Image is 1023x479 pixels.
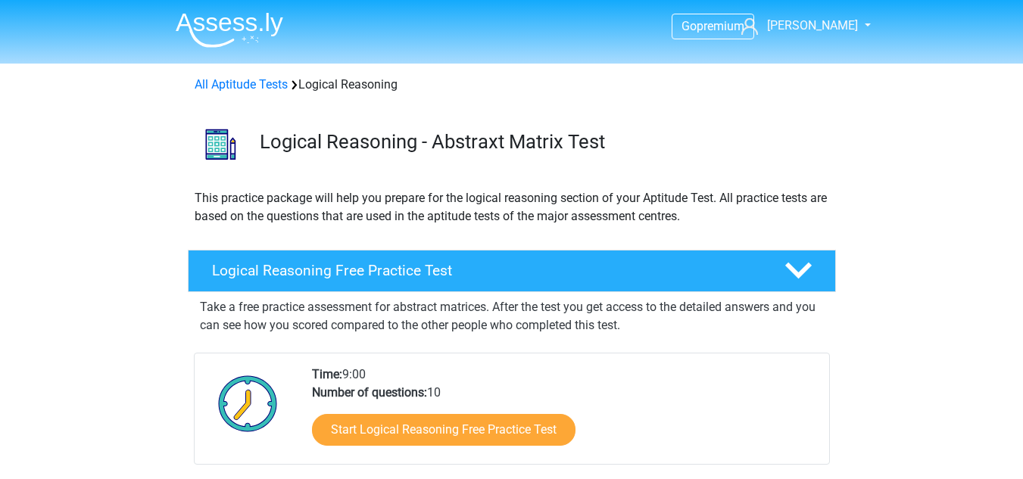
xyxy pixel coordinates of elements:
div: 9:00 10 [301,365,828,464]
h3: Logical Reasoning - Abstraxt Matrix Test [260,130,824,154]
a: Logical Reasoning Free Practice Test [182,250,842,292]
b: Number of questions: [312,385,427,400]
a: All Aptitude Tests [195,77,288,92]
a: Gopremium [672,16,753,36]
b: Time: [312,367,342,381]
img: logical reasoning [189,112,253,176]
div: Logical Reasoning [189,76,835,94]
p: Take a free practice assessment for abstract matrices. After the test you get access to the detai... [200,298,824,334]
img: Clock [210,365,286,441]
p: This practice package will help you prepare for the logical reasoning section of your Aptitude Te... [195,189,829,226]
a: Start Logical Reasoning Free Practice Test [312,414,575,446]
span: [PERSON_NAME] [767,18,858,33]
span: premium [697,19,744,33]
span: Go [681,19,697,33]
h4: Logical Reasoning Free Practice Test [212,262,760,279]
img: Assessly [176,12,283,48]
a: [PERSON_NAME] [735,17,859,35]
